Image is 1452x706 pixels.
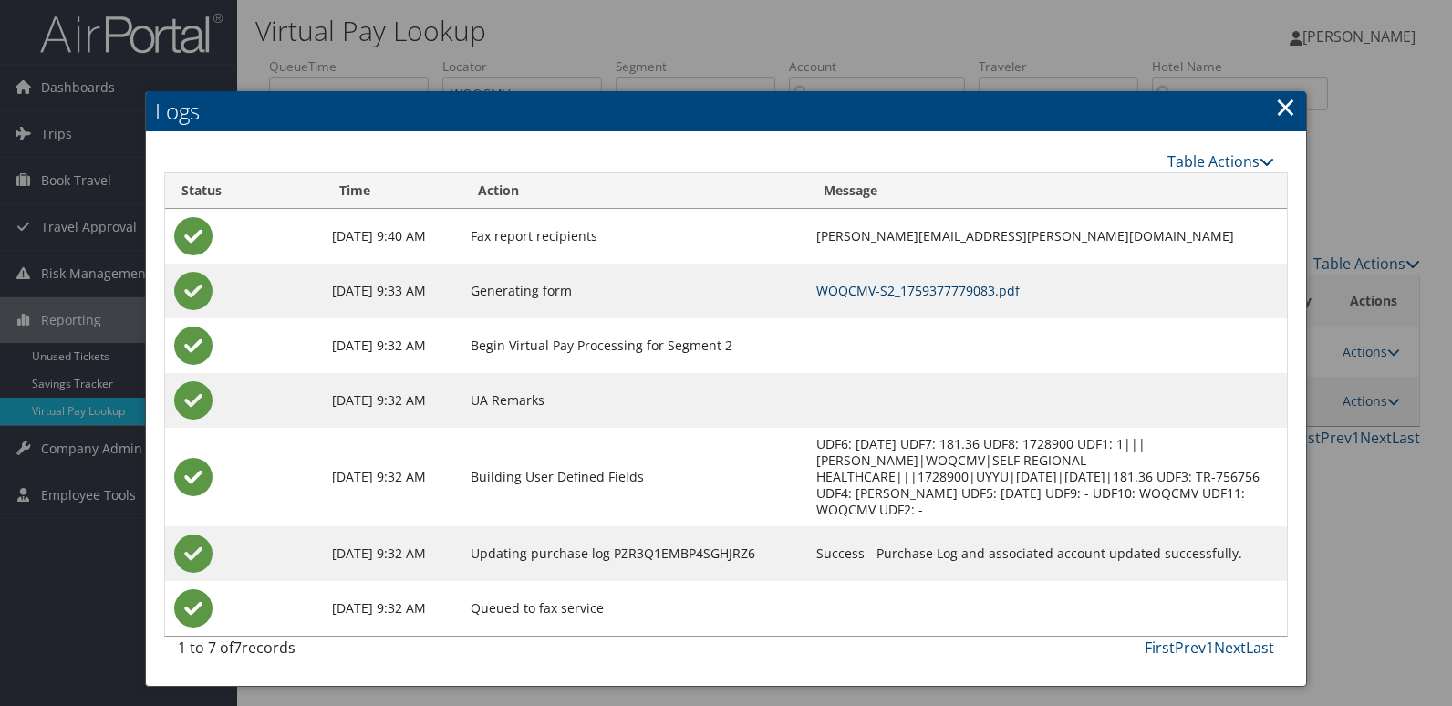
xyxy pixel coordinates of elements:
h2: Logs [146,91,1306,131]
th: Time: activate to sort column ascending [323,173,462,209]
span: 7 [233,638,242,658]
a: Last [1246,638,1274,658]
td: Fax report recipients [462,209,807,264]
td: Begin Virtual Pay Processing for Segment 2 [462,318,807,373]
td: [DATE] 9:32 AM [323,373,462,428]
a: Table Actions [1167,151,1274,171]
td: [DATE] 9:40 AM [323,209,462,264]
td: [DATE] 9:32 AM [323,318,462,373]
td: [DATE] 9:32 AM [323,581,462,636]
div: 1 to 7 of records [178,637,431,668]
td: Building User Defined Fields [462,428,807,526]
a: Prev [1175,638,1206,658]
td: Generating form [462,264,807,318]
td: Success - Purchase Log and associated account updated successfully. [807,526,1287,581]
td: Queued to fax service [462,581,807,636]
td: [DATE] 9:32 AM [323,428,462,526]
td: [PERSON_NAME][EMAIL_ADDRESS][PERSON_NAME][DOMAIN_NAME] [807,209,1287,264]
a: First [1145,638,1175,658]
td: UDF6: [DATE] UDF7: 181.36 UDF8: 1728900 UDF1: 1|||[PERSON_NAME]|WOQCMV|SELF REGIONAL HEALTHCARE||... [807,428,1287,526]
a: Close [1275,88,1296,125]
a: Next [1214,638,1246,658]
td: [DATE] 9:33 AM [323,264,462,318]
td: [DATE] 9:32 AM [323,526,462,581]
td: UA Remarks [462,373,807,428]
th: Status: activate to sort column ascending [165,173,323,209]
th: Message: activate to sort column ascending [807,173,1287,209]
a: 1 [1206,638,1214,658]
a: WOQCMV-S2_1759377779083.pdf [816,282,1020,299]
td: Updating purchase log PZR3Q1EMBP4SGHJRZ6 [462,526,807,581]
th: Action: activate to sort column ascending [462,173,807,209]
